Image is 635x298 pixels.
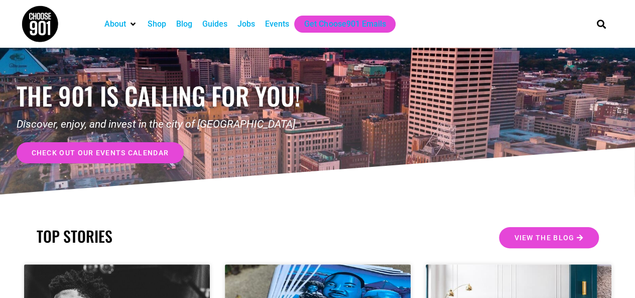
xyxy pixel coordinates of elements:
[176,18,192,30] a: Blog
[99,16,143,33] div: About
[148,18,166,30] a: Shop
[32,149,169,156] span: check out our events calendar
[104,18,126,30] a: About
[17,142,184,163] a: check out our events calendar
[514,234,574,241] span: View the Blog
[499,227,598,248] a: View the Blog
[17,117,318,133] p: Discover, enjoy, and invest in the city of [GEOGRAPHIC_DATA].
[17,81,318,111] h1: the 901 is calling for you!
[265,18,289,30] a: Events
[304,18,386,30] a: Get Choose901 Emails
[237,18,255,30] a: Jobs
[202,18,227,30] a: Guides
[593,16,609,32] div: Search
[99,16,579,33] nav: Main nav
[37,227,313,245] h2: TOP STORIES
